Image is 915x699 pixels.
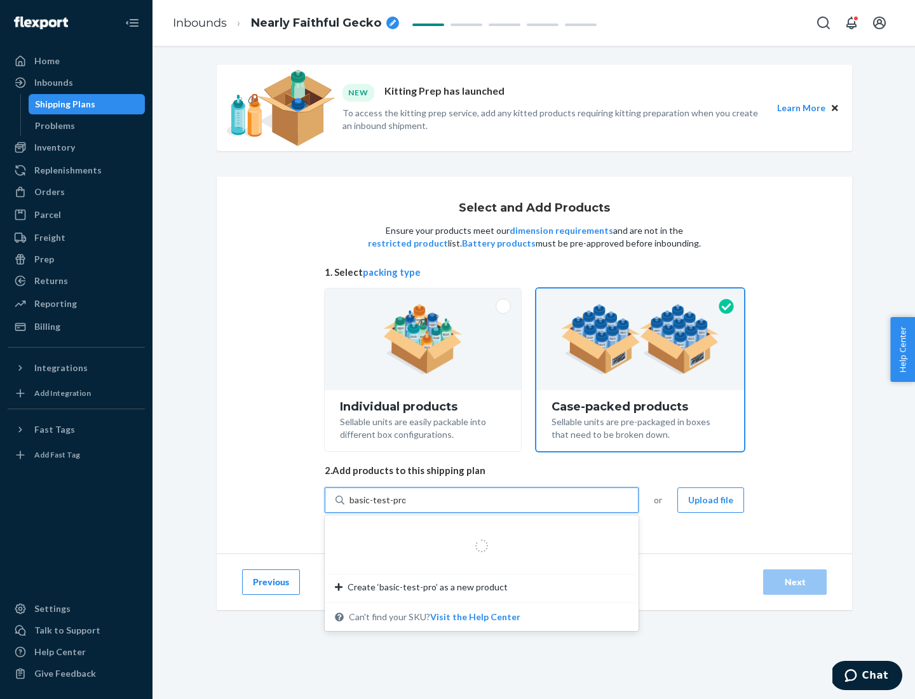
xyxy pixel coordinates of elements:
a: Problems [29,116,146,136]
a: Inventory [8,137,145,158]
button: Fast Tags [8,419,145,440]
a: Billing [8,316,145,337]
a: Inbounds [8,72,145,93]
button: Give Feedback [8,663,145,684]
div: Case-packed products [552,400,729,413]
span: or [654,494,662,506]
ol: breadcrumbs [163,4,409,42]
div: Help Center [34,646,86,658]
a: Freight [8,227,145,248]
div: Fast Tags [34,423,75,436]
button: Upload file [677,487,744,513]
a: Shipping Plans [29,94,146,114]
div: Next [774,576,816,588]
div: Inventory [34,141,75,154]
button: Help Center [890,317,915,382]
div: Talk to Support [34,624,100,637]
button: packing type [363,266,421,279]
span: 1. Select [325,266,744,279]
button: Talk to Support [8,620,145,641]
button: Next [763,569,827,595]
h1: Select and Add Products [459,202,610,215]
a: Help Center [8,642,145,662]
div: Billing [34,320,60,333]
div: Settings [34,602,71,615]
a: Add Integration [8,383,145,404]
a: Replenishments [8,160,145,180]
button: Open notifications [839,10,864,36]
a: Settings [8,599,145,619]
a: Reporting [8,294,145,314]
div: Parcel [34,208,61,221]
div: Give Feedback [34,667,96,680]
button: Close Navigation [119,10,145,36]
div: Add Integration [34,388,91,398]
button: Open account menu [867,10,892,36]
div: Integrations [34,362,88,374]
img: Flexport logo [14,17,68,29]
span: Can't find your SKU? [349,611,520,623]
div: Sellable units are easily packable into different box configurations. [340,413,506,441]
div: Problems [35,119,75,132]
div: Sellable units are pre-packaged in boxes that need to be broken down. [552,413,729,441]
div: Individual products [340,400,506,413]
a: Add Fast Tag [8,445,145,465]
span: 2. Add products to this shipping plan [325,464,744,477]
a: Prep [8,249,145,269]
span: Nearly Faithful Gecko [251,15,381,32]
div: Inbounds [34,76,73,89]
a: Orders [8,182,145,202]
div: Shipping Plans [35,98,95,111]
button: Close [828,101,842,115]
button: Learn More [777,101,825,115]
button: Open Search Box [811,10,836,36]
p: Ensure your products meet our and are not in the list. must be pre-approved before inbounding. [367,224,702,250]
div: Prep [34,253,54,266]
span: Create ‘basic-test-pro’ as a new product [348,581,508,594]
button: Integrations [8,358,145,378]
button: dimension requirements [510,224,613,237]
button: Previous [242,569,300,595]
a: Inbounds [173,16,227,30]
img: individual-pack.facf35554cb0f1810c75b2bd6df2d64e.png [383,304,463,374]
a: Returns [8,271,145,291]
div: Add Fast Tag [34,449,80,460]
button: Create ‘basic-test-pro’ as a new productCan't find your SKU? [430,611,520,623]
iframe: Opens a widget where you can chat to one of our agents [832,661,902,693]
div: Home [34,55,60,67]
div: Reporting [34,297,77,310]
div: Returns [34,275,68,287]
img: case-pack.59cecea509d18c883b923b81aeac6d0b.png [561,304,719,374]
button: restricted product [368,237,448,250]
a: Home [8,51,145,71]
input: Create ‘basic-test-pro’ as a new productCan't find your SKU?Visit the Help Center [349,494,405,506]
p: Kitting Prep has launched [384,84,505,101]
button: Battery products [462,237,536,250]
a: Parcel [8,205,145,225]
div: NEW [342,84,374,101]
div: Freight [34,231,65,244]
p: To access the kitting prep service, add any kitted products requiring kitting preparation when yo... [342,107,766,132]
div: Replenishments [34,164,102,177]
div: Orders [34,186,65,198]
